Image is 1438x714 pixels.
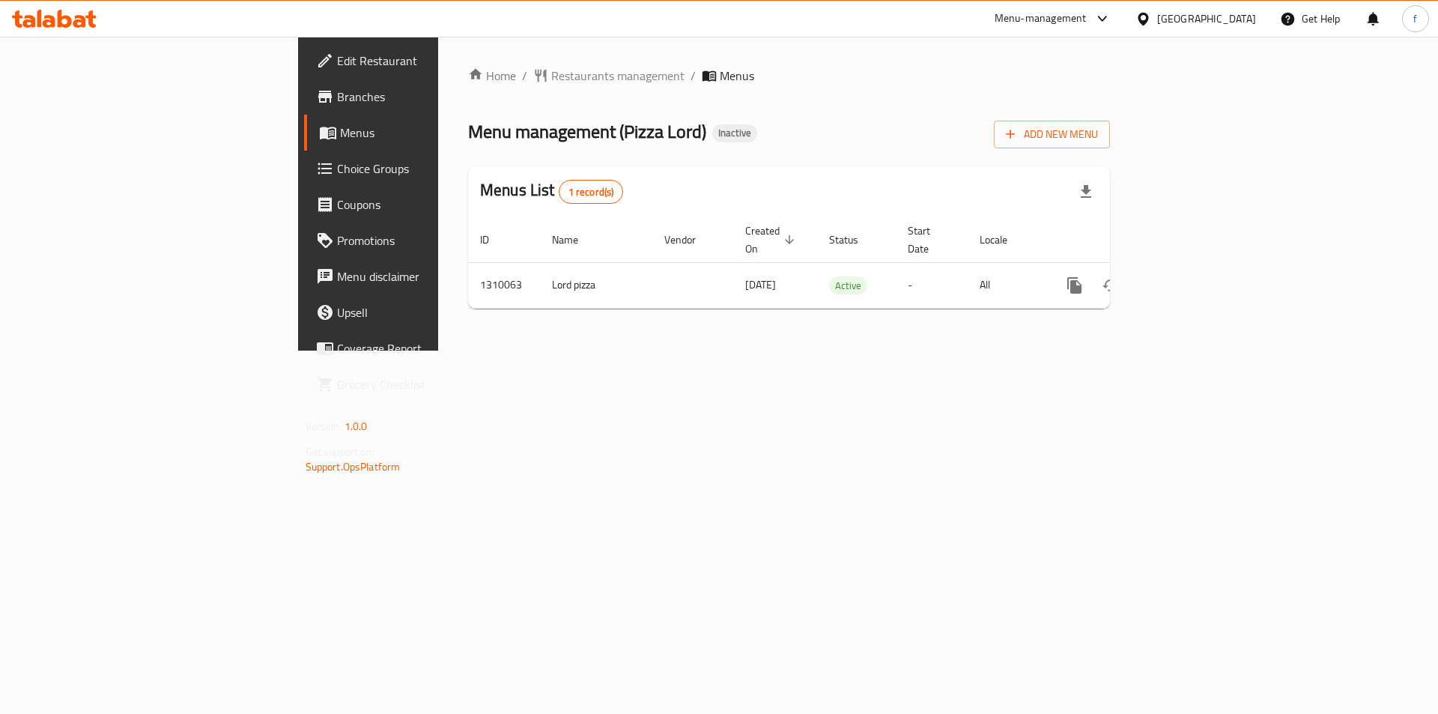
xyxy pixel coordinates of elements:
[1057,267,1093,303] button: more
[304,223,539,258] a: Promotions
[337,160,527,178] span: Choice Groups
[829,277,867,294] span: Active
[468,115,706,148] span: Menu management ( Pizza Lord )
[1068,174,1104,210] div: Export file
[1093,267,1129,303] button: Change Status
[345,417,368,436] span: 1.0.0
[559,185,623,199] span: 1 record(s)
[340,124,527,142] span: Menus
[552,231,598,249] span: Name
[540,262,652,308] td: Lord pizza
[304,43,539,79] a: Edit Restaurant
[337,196,527,214] span: Coupons
[1045,217,1213,263] th: Actions
[306,457,401,476] a: Support.OpsPlatform
[551,67,685,85] span: Restaurants management
[480,231,509,249] span: ID
[304,330,539,366] a: Coverage Report
[337,303,527,321] span: Upsell
[337,339,527,357] span: Coverage Report
[533,67,685,85] a: Restaurants management
[337,267,527,285] span: Menu disclaimer
[994,121,1110,148] button: Add New Menu
[980,231,1027,249] span: Locale
[720,67,754,85] span: Menus
[745,222,799,258] span: Created On
[480,179,623,204] h2: Menus List
[664,231,715,249] span: Vendor
[304,151,539,187] a: Choice Groups
[304,258,539,294] a: Menu disclaimer
[306,417,342,436] span: Version:
[896,262,968,308] td: -
[829,276,867,294] div: Active
[968,262,1045,308] td: All
[995,10,1087,28] div: Menu-management
[337,232,527,249] span: Promotions
[908,222,950,258] span: Start Date
[304,115,539,151] a: Menus
[306,442,374,462] span: Get support on:
[468,217,1213,309] table: enhanced table
[829,231,878,249] span: Status
[1157,10,1256,27] div: [GEOGRAPHIC_DATA]
[712,124,757,142] div: Inactive
[304,79,539,115] a: Branches
[712,127,757,139] span: Inactive
[337,88,527,106] span: Branches
[337,52,527,70] span: Edit Restaurant
[337,375,527,393] span: Grocery Checklist
[304,187,539,223] a: Coupons
[304,366,539,402] a: Grocery Checklist
[304,294,539,330] a: Upsell
[559,180,624,204] div: Total records count
[1006,125,1098,144] span: Add New Menu
[1413,10,1417,27] span: f
[691,67,696,85] li: /
[745,275,776,294] span: [DATE]
[468,67,1110,85] nav: breadcrumb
